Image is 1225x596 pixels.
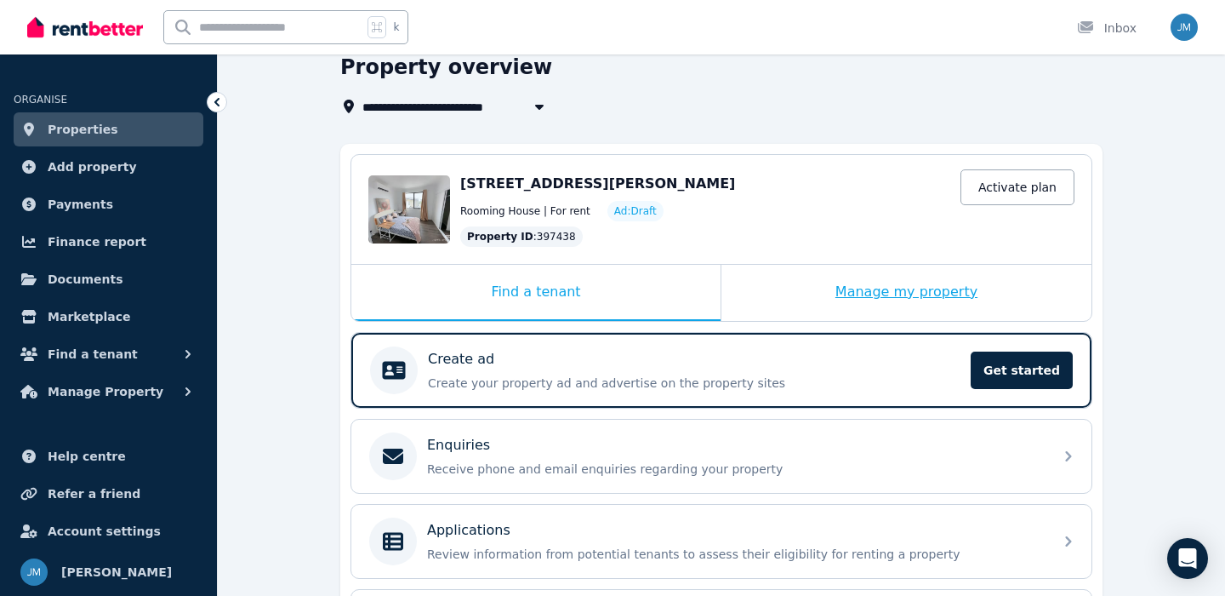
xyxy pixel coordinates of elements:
[61,562,172,582] span: [PERSON_NAME]
[48,381,163,402] span: Manage Property
[1167,538,1208,579] div: Open Intercom Messenger
[14,514,203,548] a: Account settings
[614,204,657,218] span: Ad: Draft
[971,352,1073,389] span: Get started
[460,175,735,192] span: [STREET_ADDRESS][PERSON_NAME]
[14,94,67,106] span: ORGANISE
[351,420,1091,493] a: EnquiriesReceive phone and email enquiries regarding your property
[351,333,1091,408] a: Create adCreate your property ad and advertise on the property sitesGet started
[14,262,203,296] a: Documents
[14,300,203,334] a: Marketplace
[427,546,1043,563] p: Review information from potential tenants to assess their eligibility for renting a property
[460,204,590,218] span: Rooming House | For rent
[467,230,533,244] span: Property ID
[351,505,1091,578] a: ApplicationsReview information from potential tenants to assess their eligibility for renting a p...
[340,54,552,81] h1: Property overview
[1077,20,1137,37] div: Inbox
[427,461,1043,478] p: Receive phone and email enquiries regarding your property
[14,112,203,146] a: Properties
[48,307,130,327] span: Marketplace
[48,119,118,140] span: Properties
[960,169,1074,205] a: Activate plan
[14,187,203,221] a: Payments
[14,225,203,259] a: Finance report
[48,344,138,364] span: Find a tenant
[48,194,113,215] span: Payments
[14,375,203,409] button: Manage Property
[460,226,583,247] div: : 397438
[20,559,48,586] img: Jason Ma
[427,435,490,456] p: Enquiries
[48,446,126,467] span: Help centre
[14,150,203,184] a: Add property
[48,157,137,177] span: Add property
[427,520,510,541] p: Applications
[48,484,140,504] span: Refer a friend
[428,349,494,370] p: Create ad
[48,269,123,289] span: Documents
[14,439,203,473] a: Help centre
[721,265,1091,321] div: Manage my property
[428,375,960,392] p: Create your property ad and advertise on the property sites
[393,20,399,34] span: k
[27,14,143,40] img: RentBetter
[1171,14,1198,41] img: Jason Ma
[48,521,161,542] span: Account settings
[14,477,203,511] a: Refer a friend
[48,232,146,252] span: Finance report
[351,265,721,321] div: Find a tenant
[14,337,203,371] button: Find a tenant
